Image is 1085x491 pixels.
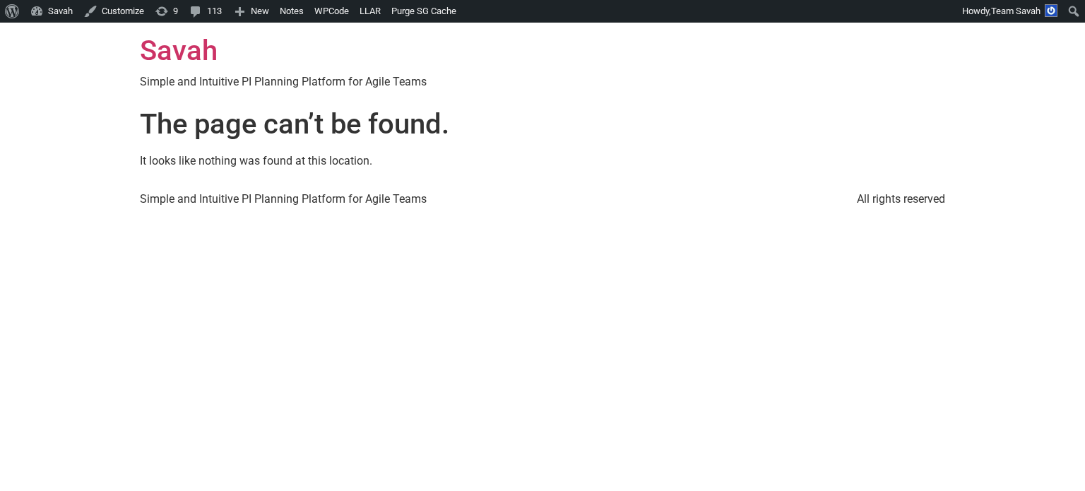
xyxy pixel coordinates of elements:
[140,73,427,90] p: Simple and Intuitive PI Planning Platform for Agile Teams
[857,191,945,208] p: All rights reserved
[140,153,945,170] p: It looks like nothing was found at this location.
[140,34,218,67] a: Savah
[140,107,945,141] h1: The page can’t be found.
[140,191,427,208] p: Simple and Intuitive PI Planning Platform for Agile Teams
[991,6,1040,16] span: Team Savah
